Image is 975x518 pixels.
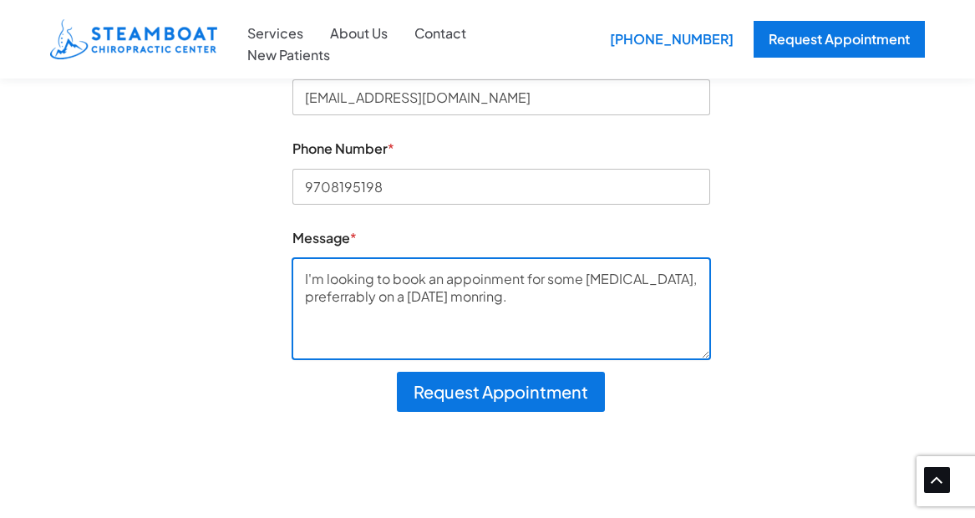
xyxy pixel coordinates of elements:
[292,140,710,156] label: Phone Number
[292,230,710,246] label: Message
[598,21,737,58] a: [PHONE_NUMBER]
[397,372,605,412] button: Request Appointment
[317,23,401,44] a: About Us
[754,21,925,58] a: Request Appointment
[50,19,217,59] img: Steamboat Chiropractic Center
[401,23,480,44] a: Contact
[598,21,745,58] div: [PHONE_NUMBER]
[234,23,317,44] a: Services
[234,13,581,65] nav: Site Navigation
[234,44,343,66] a: New Patients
